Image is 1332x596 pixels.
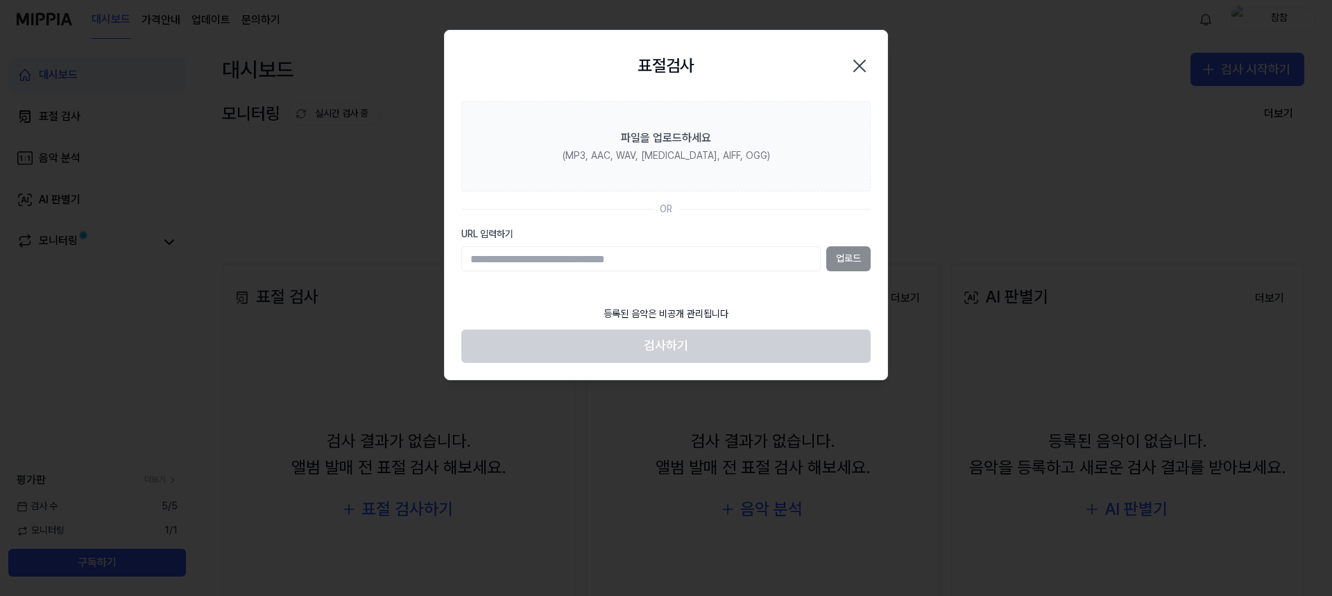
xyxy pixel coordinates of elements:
div: (MP3, AAC, WAV, [MEDICAL_DATA], AIFF, OGG) [563,149,770,163]
div: OR [660,203,672,216]
div: 파일을 업로드하세요 [621,130,711,146]
h2: 표절검사 [638,53,694,79]
div: 등록된 음악은 비공개 관리됩니다 [595,299,737,330]
label: URL 입력하기 [461,228,871,241]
